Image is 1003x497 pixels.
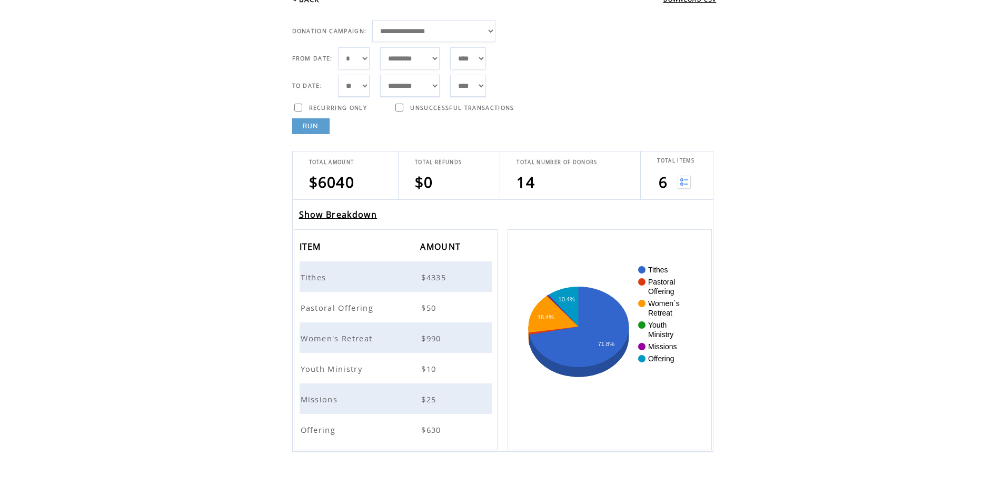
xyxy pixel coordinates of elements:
span: 14 [517,172,535,192]
a: RUN [292,118,330,134]
span: $6040 [309,172,355,192]
a: Missions [301,393,341,403]
span: TO DATE: [292,82,323,89]
a: Women's Retreat [301,332,375,342]
a: Pastoral Offering [301,302,376,311]
text: Ministry [648,330,673,339]
span: UNSUCCESSFUL TRANSACTIONS [410,104,514,111]
text: 71.8% [598,341,614,347]
span: Women's Retreat [301,333,375,343]
a: AMOUNT [420,243,463,249]
text: 10.4% [559,296,575,302]
span: AMOUNT [420,238,463,258]
span: TOTAL ITEMS [657,157,694,164]
span: $25 [421,394,439,404]
span: RECURRING ONLY [309,104,368,111]
span: FROM DATE: [292,55,333,62]
span: TOTAL AMOUNT [309,159,354,166]
text: Youth [648,321,667,329]
text: 16.4% [538,314,554,320]
span: 6 [659,172,668,192]
span: $4335 [421,272,449,282]
span: TOTAL NUMBER OF DONORS [517,159,597,166]
a: Show Breakdown [299,209,378,220]
text: Offering [648,287,674,296]
a: ITEM [300,243,324,249]
span: Youth Ministry [301,363,365,374]
span: $10 [421,363,439,374]
span: DONATION CAMPAIGN: [292,27,367,35]
a: Tithes [301,271,329,281]
span: Pastoral Offering [301,302,376,313]
span: Tithes [301,272,329,282]
span: $630 [421,424,443,435]
text: Retreat [648,309,672,317]
text: Offering [648,354,674,363]
a: Offering [301,424,339,433]
span: TOTAL REFUNDS [415,159,462,166]
a: Youth Ministry [301,363,365,372]
text: Tithes [648,266,668,274]
span: Missions [301,394,341,404]
text: Missions [648,342,677,351]
span: $50 [421,302,439,313]
span: $990 [421,333,443,343]
span: Offering [301,424,339,435]
text: Pastoral [648,278,675,286]
svg: A chart. [524,261,695,419]
img: View list [678,176,691,189]
text: Women`s [648,299,680,308]
span: ITEM [300,238,324,258]
span: $0 [415,172,433,192]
